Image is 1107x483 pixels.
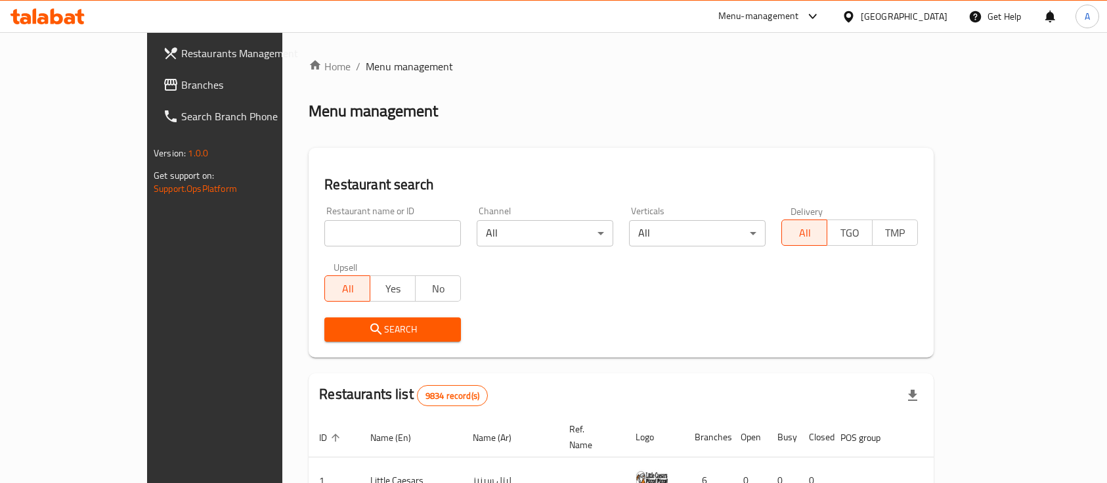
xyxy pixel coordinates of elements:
[152,69,332,101] a: Branches
[415,275,461,302] button: No
[477,220,613,246] div: All
[421,279,456,298] span: No
[319,430,344,446] span: ID
[833,223,867,242] span: TGO
[798,417,830,457] th: Closed
[324,175,918,195] h2: Restaurant search
[861,9,947,24] div: [GEOGRAPHIC_DATA]
[330,279,365,298] span: All
[154,167,214,184] span: Get support on:
[324,275,370,302] button: All
[417,385,488,406] div: Total records count
[787,223,822,242] span: All
[309,58,934,74] nav: breadcrumb
[335,321,450,338] span: Search
[152,37,332,69] a: Restaurants Management
[473,430,529,446] span: Name (Ar)
[791,206,823,216] label: Delivery
[324,220,461,246] input: Search for restaurant name or ID..
[370,275,416,302] button: Yes
[366,58,453,74] span: Menu management
[718,9,799,24] div: Menu-management
[319,384,488,406] h2: Restaurants list
[1085,9,1090,24] span: A
[418,390,487,402] span: 9834 record(s)
[181,77,322,93] span: Branches
[730,417,767,457] th: Open
[878,223,913,242] span: TMP
[334,262,358,271] label: Upsell
[629,220,766,246] div: All
[684,417,730,457] th: Branches
[188,145,208,162] span: 1.0.0
[154,180,237,197] a: Support.OpsPlatform
[309,101,438,122] h2: Menu management
[569,421,609,453] span: Ref. Name
[370,430,428,446] span: Name (En)
[781,219,827,246] button: All
[376,279,410,298] span: Yes
[872,219,918,246] button: TMP
[625,417,684,457] th: Logo
[154,145,186,162] span: Version:
[840,430,898,446] span: POS group
[897,380,928,411] div: Export file
[324,317,461,342] button: Search
[767,417,798,457] th: Busy
[181,108,322,124] span: Search Branch Phone
[181,45,322,61] span: Restaurants Management
[356,58,360,74] li: /
[152,101,332,132] a: Search Branch Phone
[827,219,873,246] button: TGO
